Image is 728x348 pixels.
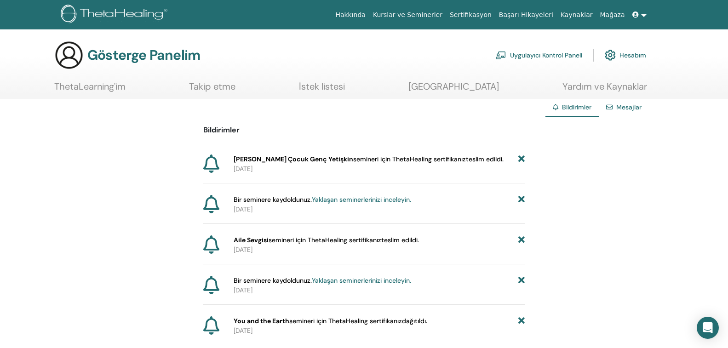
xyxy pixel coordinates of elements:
font: Gösterge Panelim [87,46,200,64]
a: Sertifikasyon [446,6,495,23]
img: cog.svg [605,47,616,63]
font: [PERSON_NAME] Çocuk Genç Yetişkin [234,155,353,163]
img: logo.png [61,5,171,25]
a: Yaklaşan seminerlerinizi inceleyin. [312,195,411,204]
font: Bildirimler [562,103,591,111]
font: [GEOGRAPHIC_DATA] [408,80,499,92]
a: Hesabım [605,45,646,65]
font: You and the Earth [234,317,289,325]
font: Mağaza [600,11,625,18]
a: Uygulayıcı Kontrol Paneli [495,45,582,65]
a: Kaynaklar [557,6,596,23]
font: semineri için ThetaHealing sertifikanız [353,155,466,163]
font: dağıtıldı. [402,317,427,325]
a: [GEOGRAPHIC_DATA] [408,81,499,99]
a: Yaklaşan seminerlerinizi inceleyin. [312,276,411,285]
font: Takip etme [189,80,235,92]
font: Aile Sevgisi [234,236,269,244]
font: semineri için ThetaHealing sertifikanız [269,236,381,244]
a: Yardım ve Kaynaklar [562,81,647,99]
font: teslim edildi. [466,155,504,163]
a: Mesajlar [616,103,642,111]
font: Bildirimler [203,125,240,135]
font: [DATE] [234,326,252,335]
img: chalkboard-teacher.svg [495,51,506,59]
font: [DATE] [234,286,252,294]
a: Kurslar ve Seminerler [369,6,446,23]
a: Başarı Hikayeleri [495,6,557,23]
a: Takip etme [189,81,235,99]
font: Hakkında [335,11,366,18]
a: Hakkında [332,6,369,23]
font: Bir seminere kaydoldunuz. [234,276,312,285]
a: ThetaLearning'im [54,81,126,99]
font: semineri için ThetaHealing sertifikanız [289,317,402,325]
font: teslim edildi. [381,236,419,244]
img: generic-user-icon.jpg [54,40,84,70]
font: Başarı Hikayeleri [499,11,553,18]
font: Uygulayıcı Kontrol Paneli [510,51,582,60]
font: [DATE] [234,205,252,213]
font: Sertifikasyon [450,11,492,18]
font: Kurslar ve Seminerler [373,11,442,18]
font: Kaynaklar [561,11,593,18]
font: Bir seminere kaydoldunuz. [234,195,312,204]
font: ThetaLearning'im [54,80,126,92]
a: Mağaza [596,6,628,23]
a: İstek listesi [299,81,345,99]
font: İstek listesi [299,80,345,92]
font: Yardım ve Kaynaklar [562,80,647,92]
font: Hesabım [619,51,646,60]
font: [DATE] [234,245,252,254]
font: [DATE] [234,165,252,173]
div: Intercom Messenger'ı açın [697,317,719,339]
